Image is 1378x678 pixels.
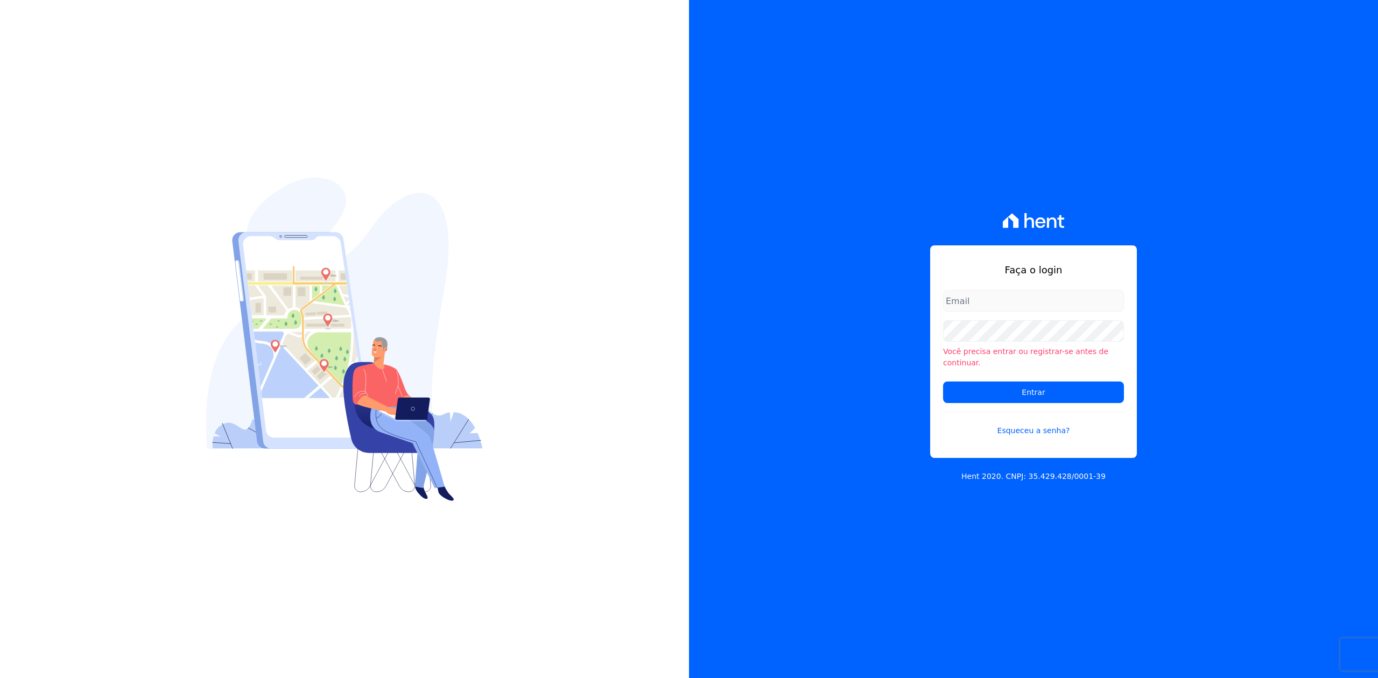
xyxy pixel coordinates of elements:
[943,263,1124,277] h1: Faça o login
[943,290,1124,312] input: Email
[961,471,1106,482] p: Hent 2020. CNPJ: 35.429.428/0001-39
[206,178,483,501] img: Login
[943,382,1124,403] input: Entrar
[943,346,1124,369] li: Você precisa entrar ou registrar-se antes de continuar.
[943,412,1124,436] a: Esqueceu a senha?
